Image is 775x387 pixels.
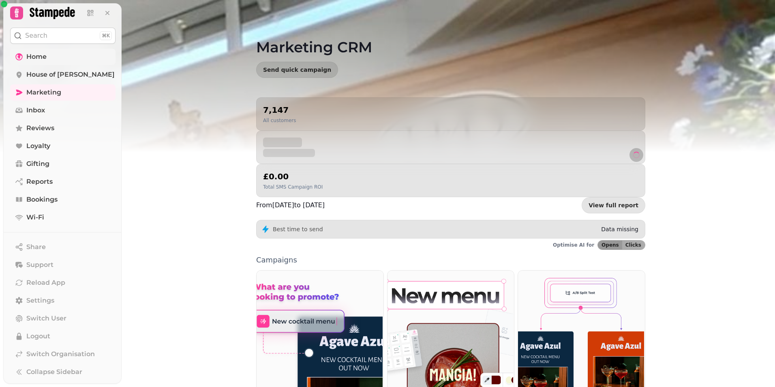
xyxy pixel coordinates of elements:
[263,67,331,73] span: Send quick campaign
[598,241,622,249] button: Opens
[26,278,65,288] span: Reload App
[263,184,323,190] p: Total SMS Campaign ROI
[263,171,323,182] h2: £0.00
[10,364,116,380] button: Collapse Sidebar
[10,84,116,101] a: Marketing
[601,225,638,233] p: Data missing
[602,243,619,247] span: Opens
[10,191,116,208] a: Bookings
[10,67,116,83] a: House of [PERSON_NAME]
[26,367,82,377] span: Collapse Sidebar
[100,31,112,40] div: ⌘K
[26,195,58,204] span: Bookings
[26,52,47,62] span: Home
[26,141,50,151] span: Loyalty
[256,200,325,210] p: From [DATE] to [DATE]
[26,314,66,323] span: Switch User
[10,156,116,172] a: Gifting
[10,239,116,255] button: Share
[10,257,116,273] button: Support
[263,117,296,124] p: All customers
[263,104,296,116] h2: 7,147
[26,242,46,252] span: Share
[10,49,116,65] a: Home
[26,159,49,169] span: Gifting
[10,346,116,362] a: Switch Organisation
[26,70,115,80] span: House of [PERSON_NAME]
[26,349,95,359] span: Switch Organisation
[10,209,116,226] a: Wi-Fi
[625,243,641,247] span: Clicks
[26,260,54,270] span: Support
[10,310,116,327] button: Switch User
[10,28,116,44] button: Search⌘K
[26,105,45,115] span: Inbox
[10,138,116,154] a: Loyalty
[26,213,44,222] span: Wi-Fi
[273,225,323,233] p: Best time to send
[256,62,338,78] button: Send quick campaign
[26,123,54,133] span: Reviews
[25,31,47,41] p: Search
[629,148,643,162] button: refresh
[256,19,645,55] h1: Marketing CRM
[10,275,116,291] button: Reload App
[622,241,645,249] button: Clicks
[10,292,116,309] a: Settings
[10,102,116,118] a: Inbox
[26,331,50,341] span: Logout
[553,242,594,248] p: Optimise AI for
[256,256,645,264] p: Campaigns
[582,197,645,213] a: View full report
[26,177,53,187] span: Reports
[26,296,54,305] span: Settings
[10,328,116,344] button: Logout
[26,88,61,97] span: Marketing
[10,120,116,136] a: Reviews
[10,174,116,190] a: Reports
